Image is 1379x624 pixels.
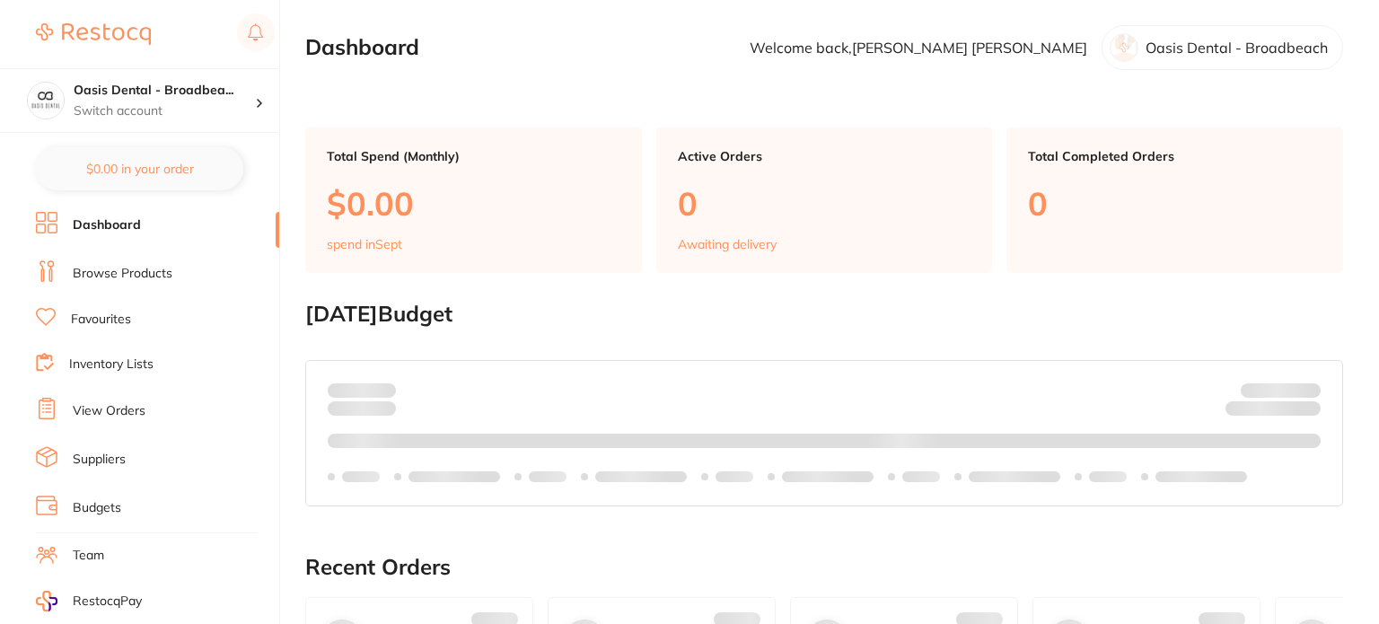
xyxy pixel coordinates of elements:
a: Dashboard [73,216,141,234]
p: Remaining: [1225,398,1321,419]
h2: Dashboard [305,35,419,60]
p: Active Orders [678,149,971,163]
a: Browse Products [73,265,172,283]
p: Spent: [328,382,396,397]
a: View Orders [73,402,145,420]
strong: $0.00 [365,382,396,398]
p: Oasis Dental - Broadbeach [1146,40,1328,56]
a: RestocqPay [36,591,142,611]
button: $0.00 in your order [36,147,243,190]
img: RestocqPay [36,591,57,611]
h4: Oasis Dental - Broadbeach [74,82,255,100]
strong: $0.00 [1289,404,1321,420]
p: Budget: [1241,382,1321,397]
p: month [328,398,396,419]
p: Labels extended [782,470,874,484]
a: Restocq Logo [36,13,151,55]
p: Labels [902,470,940,484]
p: Labels extended [969,470,1060,484]
a: Total Spend (Monthly)$0.00spend inSept [305,127,642,273]
a: Suppliers [73,451,126,469]
p: Labels [1089,470,1127,484]
p: Labels extended [408,470,500,484]
p: Total Spend (Monthly) [327,149,620,163]
strong: $NaN [1286,382,1321,398]
p: Labels [529,470,567,484]
p: Labels extended [595,470,687,484]
p: Switch account [74,102,255,120]
p: 0 [1028,185,1322,222]
a: Inventory Lists [69,356,154,374]
p: Labels [716,470,753,484]
img: Restocq Logo [36,23,151,45]
span: RestocqPay [73,593,142,611]
a: Budgets [73,499,121,517]
p: 0 [678,185,971,222]
a: Favourites [71,311,131,329]
img: Oasis Dental - Broadbeach [28,83,64,119]
a: Active Orders0Awaiting delivery [656,127,993,273]
p: Awaiting delivery [678,237,777,251]
h2: [DATE] Budget [305,302,1343,327]
a: Team [73,547,104,565]
p: $0.00 [327,185,620,222]
a: Total Completed Orders0 [1006,127,1343,273]
h2: Recent Orders [305,555,1343,580]
p: Labels [342,470,380,484]
p: Labels extended [1155,470,1247,484]
p: spend in Sept [327,237,402,251]
p: Total Completed Orders [1028,149,1322,163]
p: Welcome back, [PERSON_NAME] [PERSON_NAME] [750,40,1087,56]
